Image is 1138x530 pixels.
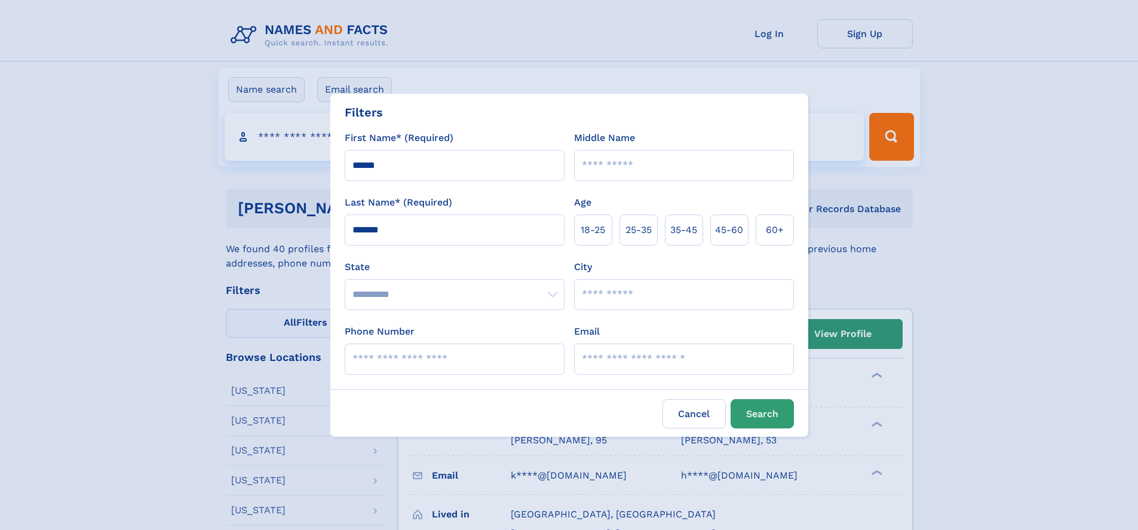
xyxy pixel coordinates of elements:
[345,131,453,145] label: First Name* (Required)
[731,399,794,428] button: Search
[574,195,591,210] label: Age
[625,223,652,237] span: 25‑35
[574,131,635,145] label: Middle Name
[574,260,592,274] label: City
[345,324,415,339] label: Phone Number
[345,103,383,121] div: Filters
[766,223,784,237] span: 60+
[581,223,605,237] span: 18‑25
[345,195,452,210] label: Last Name* (Required)
[670,223,697,237] span: 35‑45
[574,324,600,339] label: Email
[345,260,565,274] label: State
[715,223,743,237] span: 45‑60
[662,399,726,428] label: Cancel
